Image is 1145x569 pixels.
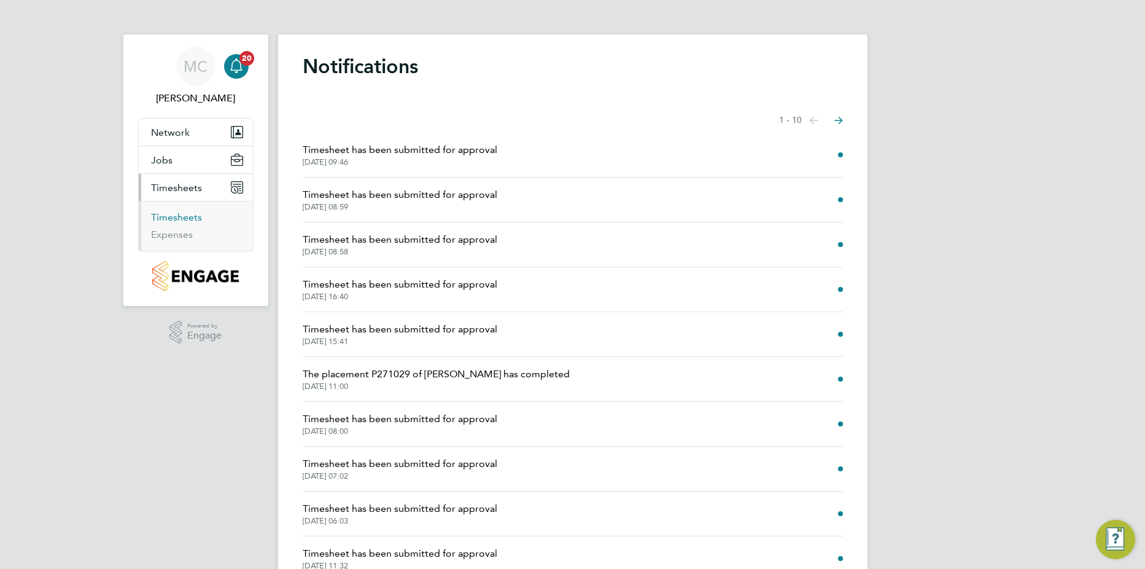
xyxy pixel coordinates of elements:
[779,108,843,133] nav: Select page of notifications list
[1096,520,1135,559] button: Engage Resource Center
[151,229,193,240] a: Expenses
[224,47,249,86] a: 20
[303,157,497,167] span: [DATE] 09:46
[123,34,268,306] nav: Main navigation
[303,322,497,337] span: Timesheet has been submitted for approval
[779,114,802,127] span: 1 - 10
[138,91,254,106] span: Marian Chitimus
[184,58,208,74] span: MC
[303,367,570,391] a: The placement P271029 of [PERSON_NAME] has completed[DATE] 11:00
[303,367,570,382] span: The placement P271029 of [PERSON_NAME] has completed
[303,322,497,347] a: Timesheet has been submitted for approval[DATE] 15:41
[151,154,173,166] span: Jobs
[303,54,843,79] h1: Notifications
[303,143,497,167] a: Timesheet has been submitted for approval[DATE] 09:46
[303,247,497,257] span: [DATE] 08:58
[303,187,497,202] span: Timesheet has been submitted for approval
[139,119,253,146] button: Network
[303,292,497,302] span: [DATE] 16:40
[169,321,222,344] a: Powered byEngage
[303,457,497,481] a: Timesheet has been submitted for approval[DATE] 07:02
[152,261,239,291] img: countryside-properties-logo-retina.png
[303,232,497,257] a: Timesheet has been submitted for approval[DATE] 08:58
[139,174,253,201] button: Timesheets
[303,412,497,426] span: Timesheet has been submitted for approval
[303,202,497,212] span: [DATE] 08:59
[303,457,497,471] span: Timesheet has been submitted for approval
[303,471,497,481] span: [DATE] 07:02
[303,426,497,436] span: [DATE] 08:00
[303,501,497,516] span: Timesheet has been submitted for approval
[139,146,253,173] button: Jobs
[187,321,222,331] span: Powered by
[303,412,497,436] a: Timesheet has been submitted for approval[DATE] 08:00
[138,261,254,291] a: Go to home page
[303,516,497,526] span: [DATE] 06:03
[303,337,497,347] span: [DATE] 15:41
[139,201,253,251] div: Timesheets
[303,382,570,391] span: [DATE] 11:00
[138,47,254,106] a: MC[PERSON_NAME]
[151,182,202,194] span: Timesheets
[303,277,497,302] a: Timesheet has been submitted for approval[DATE] 16:40
[303,546,497,561] span: Timesheet has been submitted for approval
[303,187,497,212] a: Timesheet has been submitted for approval[DATE] 08:59
[303,232,497,247] span: Timesheet has been submitted for approval
[151,127,190,138] span: Network
[303,143,497,157] span: Timesheet has been submitted for approval
[151,211,202,223] a: Timesheets
[239,51,254,66] span: 20
[303,277,497,292] span: Timesheet has been submitted for approval
[187,331,222,341] span: Engage
[303,501,497,526] a: Timesheet has been submitted for approval[DATE] 06:03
